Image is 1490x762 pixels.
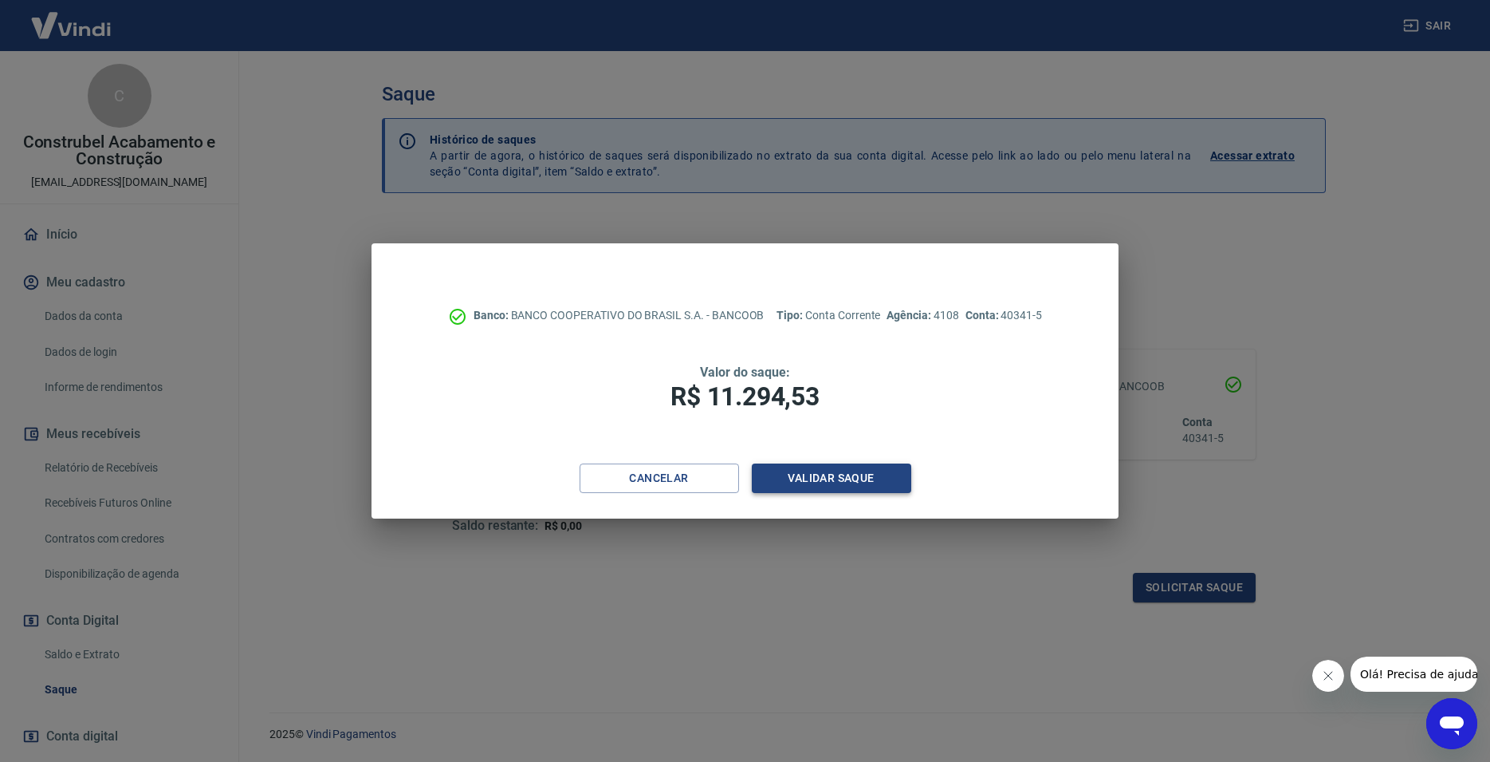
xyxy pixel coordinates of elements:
[1312,660,1344,692] iframe: Fechar mensagem
[752,464,911,493] button: Validar saque
[776,307,880,324] p: Conta Corrente
[10,11,134,24] span: Olá! Precisa de ajuda?
[1426,698,1477,749] iframe: Botão para abrir a janela de mensagens
[670,381,819,412] span: R$ 11.294,53
[887,307,958,324] p: 4108
[474,309,511,322] span: Banco:
[580,464,739,493] button: Cancelar
[776,309,805,322] span: Tipo:
[1350,657,1477,692] iframe: Mensagem da empresa
[965,307,1042,324] p: 40341-5
[474,307,765,324] p: BANCO COOPERATIVO DO BRASIL S.A. - BANCOOB
[700,365,789,380] span: Valor do saque:
[965,309,1001,322] span: Conta:
[887,309,934,322] span: Agência:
